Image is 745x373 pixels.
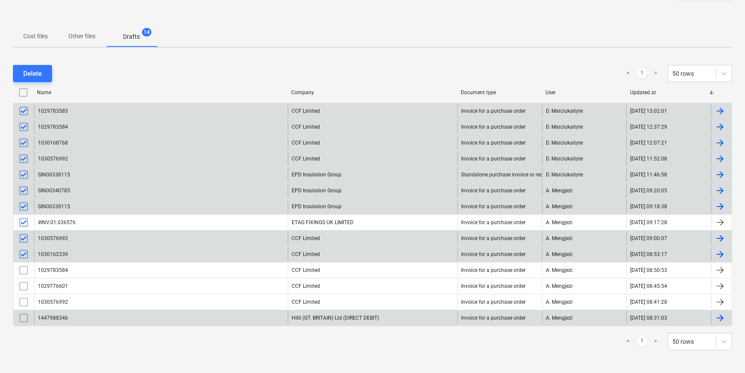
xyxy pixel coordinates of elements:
[461,203,526,210] div: Invoice for a purchase order
[542,216,627,229] div: A. Mengjezi
[461,156,526,162] div: Invoice for a purchase order
[38,235,68,241] div: 1030576992
[288,247,457,261] div: CCF Limited
[461,267,526,273] div: Invoice for a purchase order
[542,279,627,293] div: A. Mengjezi
[623,336,633,347] a: Previous page
[545,89,623,96] div: User
[542,168,627,182] div: D. Marciukaityte
[542,184,627,197] div: A. Mengjezi
[288,200,457,213] div: EPD Insulation Group
[288,152,457,166] div: CCF Limited
[38,251,68,257] div: 1030162339
[542,231,627,245] div: A. Mengjezi
[461,89,539,96] div: Document type
[542,247,627,261] div: A. Mengjezi
[37,89,284,96] div: Name
[38,172,70,178] div: SIN00338115
[630,89,708,96] div: Updated at
[630,283,667,289] div: [DATE] 08:45:54
[650,68,661,79] a: Next page
[630,172,667,178] div: [DATE] 11:46:58
[288,168,457,182] div: EPD Insulation Group
[461,188,526,194] div: Invoice for a purchase order
[288,184,457,197] div: EPD Insulation Group
[630,140,667,146] div: [DATE] 12:07:21
[630,315,667,321] div: [DATE] 08:31:03
[650,336,661,347] a: Next page
[288,279,457,293] div: CCF Limited
[461,219,526,225] div: Invoice for a purchase order
[38,156,68,162] div: 1030576992
[23,32,48,41] p: Cost files
[38,188,70,194] div: SIN00340785
[630,219,667,225] div: [DATE] 09:17:28
[461,251,526,257] div: Invoice for a purchase order
[630,156,667,162] div: [DATE] 11:52:08
[38,299,68,305] div: 1030576992
[291,89,454,96] div: Company
[288,136,457,150] div: CCF Limited
[23,68,42,79] div: Delete
[461,124,526,130] div: Invoice for a purchase order
[461,315,526,321] div: Invoice for a purchase order
[288,104,457,118] div: CCF Limited
[630,299,667,305] div: [DATE] 08:41:28
[542,295,627,309] div: A. Mengjezi
[38,267,68,273] div: 1029783584
[461,299,526,305] div: Invoice for a purchase order
[461,235,526,241] div: Invoice for a purchase order
[288,263,457,277] div: CCF Limited
[288,311,457,325] div: Hilti (GT. BRITAIN) Ltd (DIRECT DEBIT)
[542,263,627,277] div: A. Mengjezi
[461,108,526,114] div: Invoice for a purchase order
[38,283,68,289] div: 1029776601
[702,332,745,373] iframe: Chat Widget
[542,200,627,213] div: A. Mengjezi
[542,104,627,118] div: D. Marciukaityte
[13,65,52,82] button: Delete
[142,28,151,37] span: 14
[542,120,627,134] div: D. Marciukaityte
[542,311,627,325] div: A. Mengjezi
[630,235,667,241] div: [DATE] 09:00:07
[123,32,140,41] p: Drafts
[623,68,633,79] a: Previous page
[461,283,526,289] div: Invoice for a purchase order
[630,108,667,114] div: [DATE] 13:02:01
[288,120,457,134] div: CCF Limited
[38,108,68,114] div: 1029783583
[461,140,526,146] div: Invoice for a purchase order
[288,295,457,309] div: CCF Limited
[38,124,68,130] div: 1029783584
[38,315,68,321] div: 1447988346
[68,32,95,41] p: Other files
[637,336,647,347] a: Page 1 is your current page
[288,231,457,245] div: CCF Limited
[38,219,76,225] div: #INV.01.036576
[288,216,457,229] div: ETAG FIXINGS UK LIMITED
[630,203,667,210] div: [DATE] 09:18:38
[630,188,667,194] div: [DATE] 09:20:05
[542,136,627,150] div: D. Marciukaityte
[630,251,667,257] div: [DATE] 08:53:17
[630,267,667,273] div: [DATE] 08:50:53
[461,172,551,178] div: Standalone purchase invoice or receipt
[637,68,647,79] a: Page 1 is your current page
[542,152,627,166] div: D. Marciukaityte
[630,124,667,130] div: [DATE] 12:37:29
[38,140,68,146] div: 1030168768
[38,203,70,210] div: SIN00338115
